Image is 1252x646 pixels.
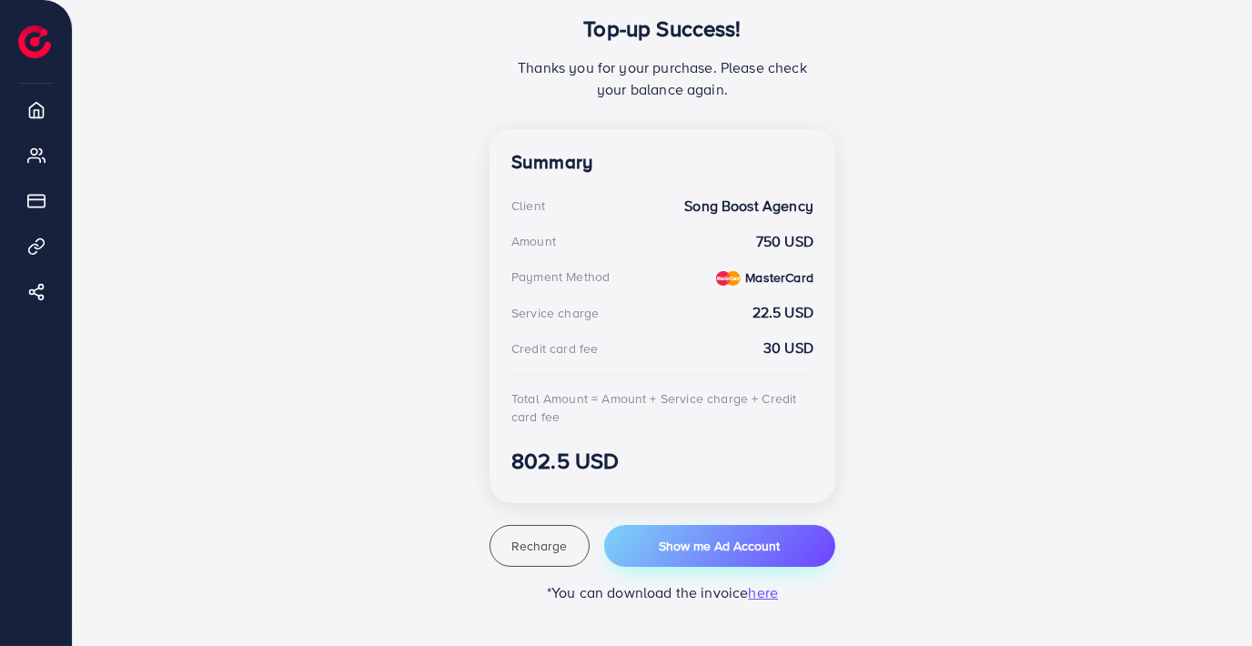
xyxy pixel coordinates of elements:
[490,525,590,567] button: Recharge
[511,15,813,42] h3: Top-up Success!
[511,56,813,100] p: Thanks you for your purchase. Please check your balance again.
[745,268,813,287] strong: MasterCard
[684,196,813,217] strong: Song Boost Agency
[1175,564,1238,632] iframe: Chat
[511,537,567,555] span: Recharge
[18,25,51,58] img: logo
[763,338,813,358] strong: 30 USD
[511,151,813,174] h4: Summary
[511,448,813,474] h3: 802.5 USD
[511,267,610,286] div: Payment Method
[511,232,556,250] div: Amount
[749,582,779,602] span: here
[604,525,835,567] button: Show me Ad Account
[490,581,835,603] p: *You can download the invoice
[716,271,741,286] img: credit
[511,304,599,322] div: Service charge
[511,389,813,427] div: Total Amount = Amount + Service charge + Credit card fee
[756,231,813,252] strong: 750 USD
[511,197,545,215] div: Client
[752,302,813,323] strong: 22.5 USD
[511,339,598,358] div: Credit card fee
[659,537,780,555] span: Show me Ad Account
